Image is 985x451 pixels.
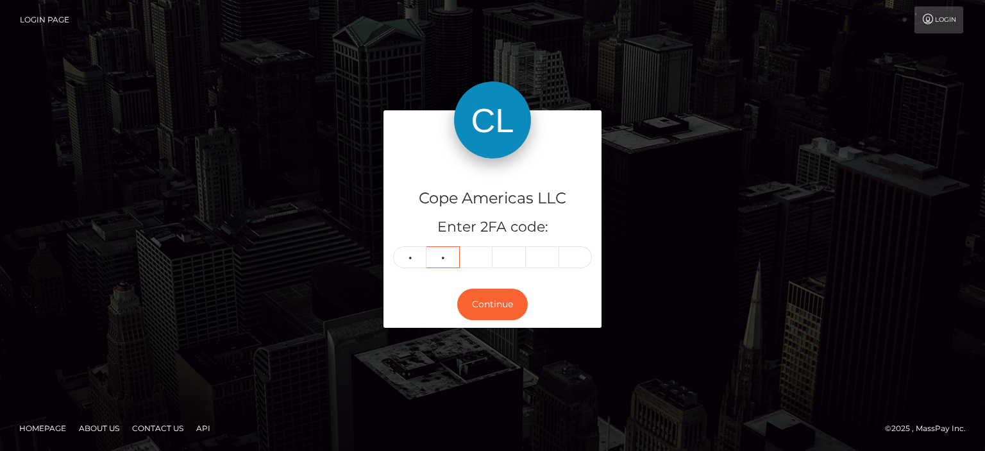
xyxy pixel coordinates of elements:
[127,418,189,438] a: Contact Us
[74,418,124,438] a: About Us
[20,6,69,33] a: Login Page
[457,289,528,320] button: Continue
[393,217,592,237] h5: Enter 2FA code:
[454,81,531,158] img: Cope Americas LLC
[14,418,71,438] a: Homepage
[885,421,975,436] div: © 2025 , MassPay Inc.
[393,187,592,210] h4: Cope Americas LLC
[914,6,963,33] a: Login
[191,418,215,438] a: API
